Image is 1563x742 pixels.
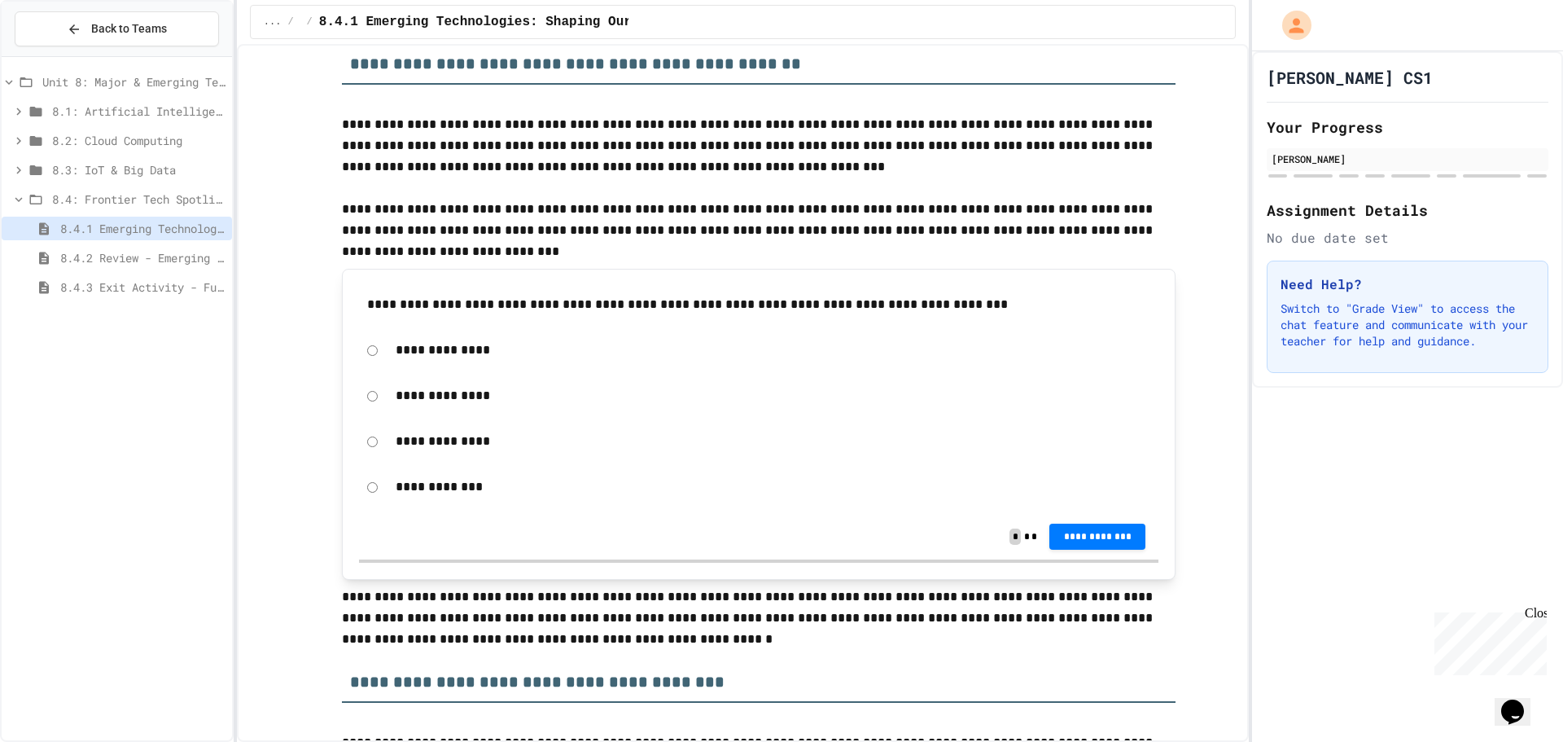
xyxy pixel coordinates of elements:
[7,7,112,103] div: Chat with us now!Close
[1267,116,1548,138] h2: Your Progress
[1267,228,1548,248] div: No due date set
[1265,7,1316,44] div: My Account
[1281,301,1535,349] p: Switch to "Grade View" to access the chat feature and communicate with your teacher for help and ...
[60,220,225,237] span: 8.4.1 Emerging Technologies: Shaping Our Digital Future
[287,15,293,29] span: /
[307,15,313,29] span: /
[52,191,225,208] span: 8.4: Frontier Tech Spotlight
[1281,274,1535,294] h3: Need Help?
[1267,199,1548,222] h2: Assignment Details
[52,161,225,178] span: 8.3: IoT & Big Data
[15,11,219,46] button: Back to Teams
[1495,677,1547,726] iframe: chat widget
[60,279,225,296] span: 8.4.3 Exit Activity - Future Tech Challenge
[91,20,167,37] span: Back to Teams
[1428,606,1547,675] iframe: chat widget
[319,12,749,32] span: 8.4.1 Emerging Technologies: Shaping Our Digital Future
[52,132,225,149] span: 8.2: Cloud Computing
[60,249,225,266] span: 8.4.2 Review - Emerging Technologies: Shaping Our Digital Future
[1272,151,1543,166] div: [PERSON_NAME]
[52,103,225,120] span: 8.1: Artificial Intelligence Basics
[264,15,282,29] span: ...
[1267,66,1433,89] h1: [PERSON_NAME] CS1
[42,73,225,90] span: Unit 8: Major & Emerging Technologies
